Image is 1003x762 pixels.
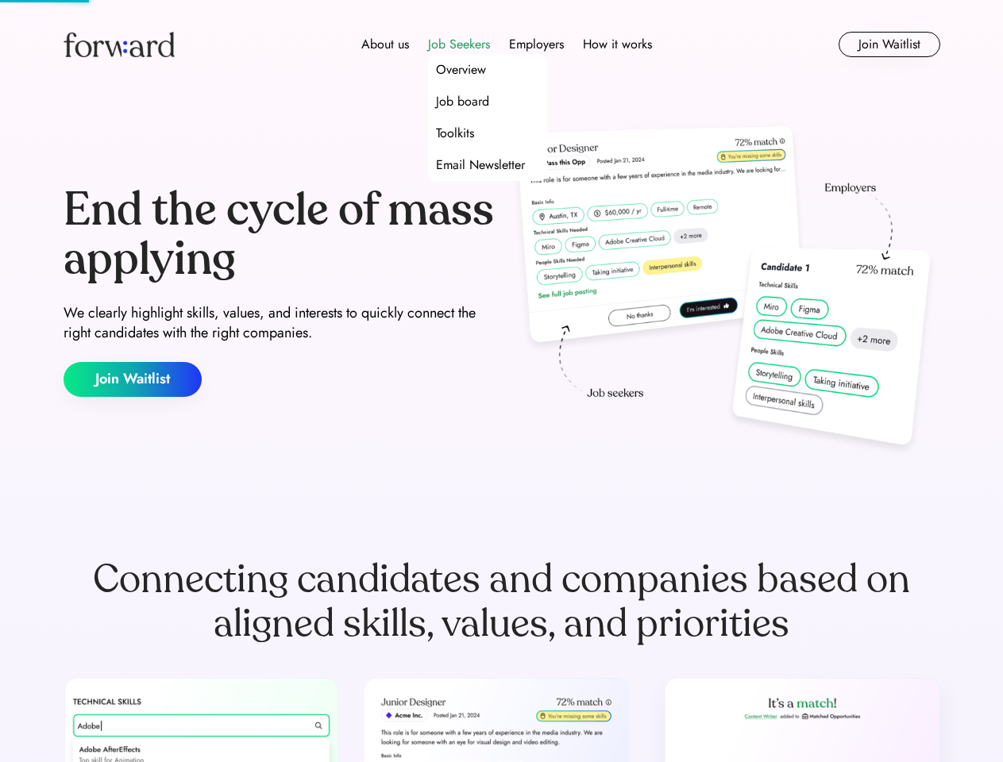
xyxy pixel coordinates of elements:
[64,32,175,57] img: Forward logo
[508,121,940,462] img: hero-image.png
[839,32,940,57] button: Join Waitlist
[64,186,496,283] div: End the cycle of mass applying
[436,60,486,79] div: Overview
[509,35,564,54] div: Employers
[64,362,202,397] button: Join Waitlist
[428,35,490,54] div: Job Seekers
[583,35,652,54] div: How it works
[436,124,474,143] div: Toolkits
[361,35,409,54] div: About us
[436,92,489,111] div: Job board
[436,156,525,175] div: Email Newsletter
[64,557,940,646] div: Connecting candidates and companies based on aligned skills, values, and priorities
[64,303,496,343] div: We clearly highlight skills, values, and interests to quickly connect the right candidates with t...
